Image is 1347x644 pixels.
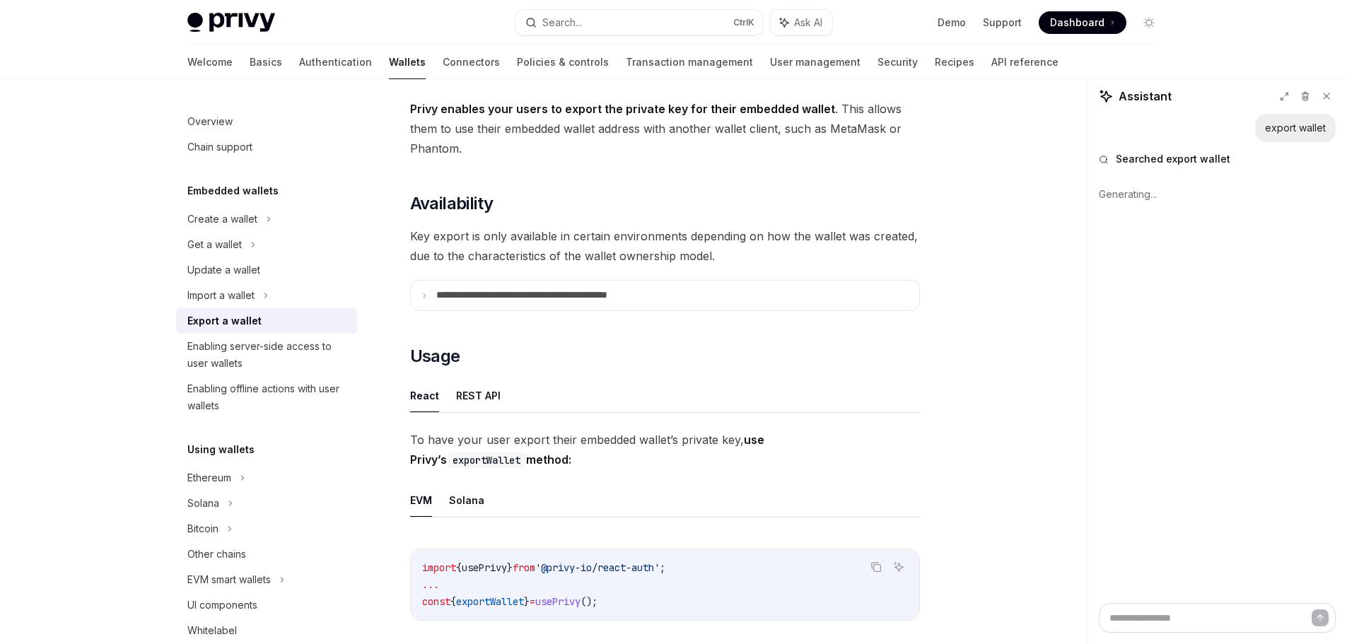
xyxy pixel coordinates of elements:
[1265,121,1326,135] div: export wallet
[626,45,753,79] a: Transaction management
[422,561,456,574] span: import
[513,561,535,574] span: from
[410,345,460,368] span: Usage
[187,495,219,512] div: Solana
[530,595,535,608] span: =
[176,308,357,334] a: Export a wallet
[1099,152,1336,166] button: Searched export wallet
[176,109,357,134] a: Overview
[517,45,609,79] a: Policies & controls
[938,16,966,30] a: Demo
[187,113,233,130] div: Overview
[991,45,1059,79] a: API reference
[410,433,764,467] strong: use Privy’s method:
[299,45,372,79] a: Authentication
[176,592,357,618] a: UI components
[462,561,507,574] span: usePrivy
[890,558,908,576] button: Ask AI
[515,10,763,35] button: Search...CtrlK
[187,182,279,199] h5: Embedded wallets
[187,469,231,486] div: Ethereum
[524,595,530,608] span: }
[176,618,357,643] a: Whitelabel
[447,452,526,468] code: exportWallet
[456,561,462,574] span: {
[176,376,357,418] a: Enabling offline actions with user wallets
[1099,176,1336,213] div: Generating...
[187,45,233,79] a: Welcome
[389,45,426,79] a: Wallets
[456,379,501,412] button: REST API
[187,441,255,458] h5: Using wallets
[542,14,582,31] div: Search...
[176,134,357,160] a: Chain support
[187,139,252,156] div: Chain support
[187,287,255,304] div: Import a wallet
[187,520,218,537] div: Bitcoin
[733,17,754,28] span: Ctrl K
[443,45,500,79] a: Connectors
[770,45,861,79] a: User management
[176,257,357,283] a: Update a wallet
[450,595,456,608] span: {
[507,561,513,574] span: }
[187,13,275,33] img: light logo
[187,211,257,228] div: Create a wallet
[1039,11,1126,34] a: Dashboard
[1312,609,1329,626] button: Send message
[187,380,349,414] div: Enabling offline actions with user wallets
[935,45,974,79] a: Recipes
[1050,16,1104,30] span: Dashboard
[410,430,920,469] span: To have your user export their embedded wallet’s private key,
[410,192,494,215] span: Availability
[187,546,246,563] div: Other chains
[410,484,432,517] button: EVM
[250,45,282,79] a: Basics
[410,379,439,412] button: React
[660,561,665,574] span: ;
[794,16,822,30] span: Ask AI
[187,571,271,588] div: EVM smart wallets
[422,578,439,591] span: ...
[1138,11,1160,34] button: Toggle dark mode
[449,484,484,517] button: Solana
[535,595,581,608] span: usePrivy
[410,226,920,266] span: Key export is only available in certain environments depending on how the wallet was created, due...
[176,334,357,376] a: Enabling server-side access to user wallets
[581,595,597,608] span: ();
[983,16,1022,30] a: Support
[187,312,262,329] div: Export a wallet
[877,45,918,79] a: Security
[770,10,832,35] button: Ask AI
[410,99,920,158] span: . This allows them to use their embedded wallet address with another wallet client, such as MetaM...
[187,262,260,279] div: Update a wallet
[535,561,660,574] span: '@privy-io/react-auth'
[187,338,349,372] div: Enabling server-side access to user wallets
[422,595,450,608] span: const
[456,595,524,608] span: exportWallet
[1119,88,1172,105] span: Assistant
[1116,152,1230,166] span: Searched export wallet
[176,541,357,567] a: Other chains
[187,597,257,614] div: UI components
[867,558,885,576] button: Copy the contents from the code block
[410,102,835,116] strong: Privy enables your users to export the private key for their embedded wallet
[187,236,242,253] div: Get a wallet
[187,622,237,639] div: Whitelabel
